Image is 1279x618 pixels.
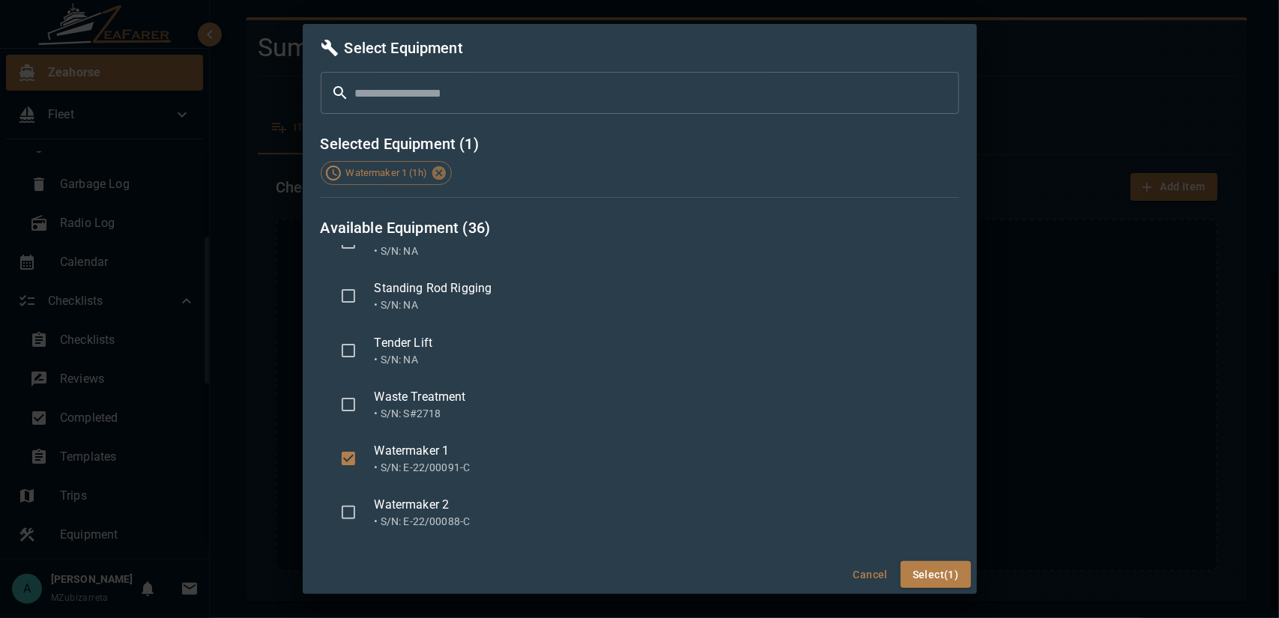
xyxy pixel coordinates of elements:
div: Watermaker 2 [375,496,947,514]
p: • S/N: NA [375,243,947,258]
div: Select Equipment [321,36,959,60]
span: Watermaker 1 (1h) [338,166,436,181]
div: Standing Rod Rigging [375,279,947,297]
div: Waste Treatment [375,388,947,406]
p: • S/N: E-22/00091-C [375,460,947,475]
div: Watermaker 1 [375,442,947,460]
h6: Available Equipment ( 36 ) [321,216,959,240]
p: • S/N: S#2718 [375,406,947,421]
p: • S/N: NA [375,352,947,367]
div: Watermaker 1• S/N: E-22/00091-C [321,431,959,485]
button: Select(1) [901,561,971,589]
div: Watermaker 1 (1h) [321,161,453,185]
p: • S/N: E-22/00088-C [375,514,947,529]
div: Tender Lift [375,334,947,352]
div: Waste Treatment• S/N: S#2718 [321,378,959,431]
div: Watermaker 2• S/N: E-22/00088-C [321,485,959,539]
h6: Selected Equipment ( 1 ) [321,132,959,156]
div: Tender Lift• S/N: NA [321,324,959,378]
button: Cancel [847,561,895,589]
div: Standing Rod Rigging• S/N: NA [321,269,959,323]
p: • S/N: NA [375,297,947,312]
